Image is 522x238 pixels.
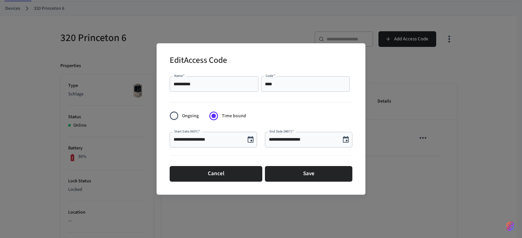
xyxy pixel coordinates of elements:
[265,166,352,182] button: Save
[174,73,185,78] label: Name
[266,73,275,78] label: Code
[174,129,200,134] label: Start Date (MDT)
[222,113,246,119] span: Time bound
[269,129,294,134] label: End Date (MDT)
[339,133,352,146] button: Choose date, selected date is Aug 28, 2025
[182,113,199,119] span: Ongoing
[170,51,227,71] h2: Edit Access Code
[244,133,257,146] button: Choose date, selected date is Aug 25, 2025
[170,166,262,182] button: Cancel
[506,221,514,231] img: SeamLogoGradient.69752ec5.svg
